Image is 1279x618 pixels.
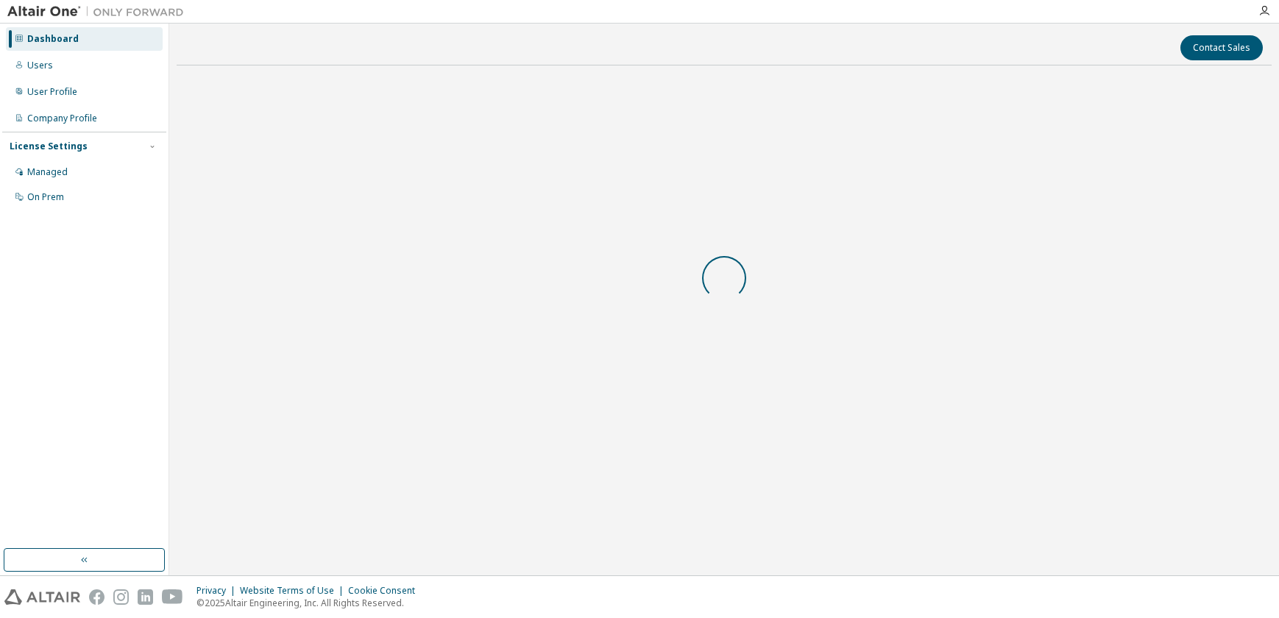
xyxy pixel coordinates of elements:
div: Cookie Consent [348,585,424,597]
div: Managed [27,166,68,178]
img: facebook.svg [89,589,104,605]
div: License Settings [10,141,88,152]
img: altair_logo.svg [4,589,80,605]
p: © 2025 Altair Engineering, Inc. All Rights Reserved. [196,597,424,609]
img: linkedin.svg [138,589,153,605]
img: Altair One [7,4,191,19]
div: User Profile [27,86,77,98]
div: On Prem [27,191,64,203]
div: Website Terms of Use [240,585,348,597]
div: Users [27,60,53,71]
div: Privacy [196,585,240,597]
img: youtube.svg [162,589,183,605]
div: Dashboard [27,33,79,45]
div: Company Profile [27,113,97,124]
button: Contact Sales [1180,35,1263,60]
img: instagram.svg [113,589,129,605]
